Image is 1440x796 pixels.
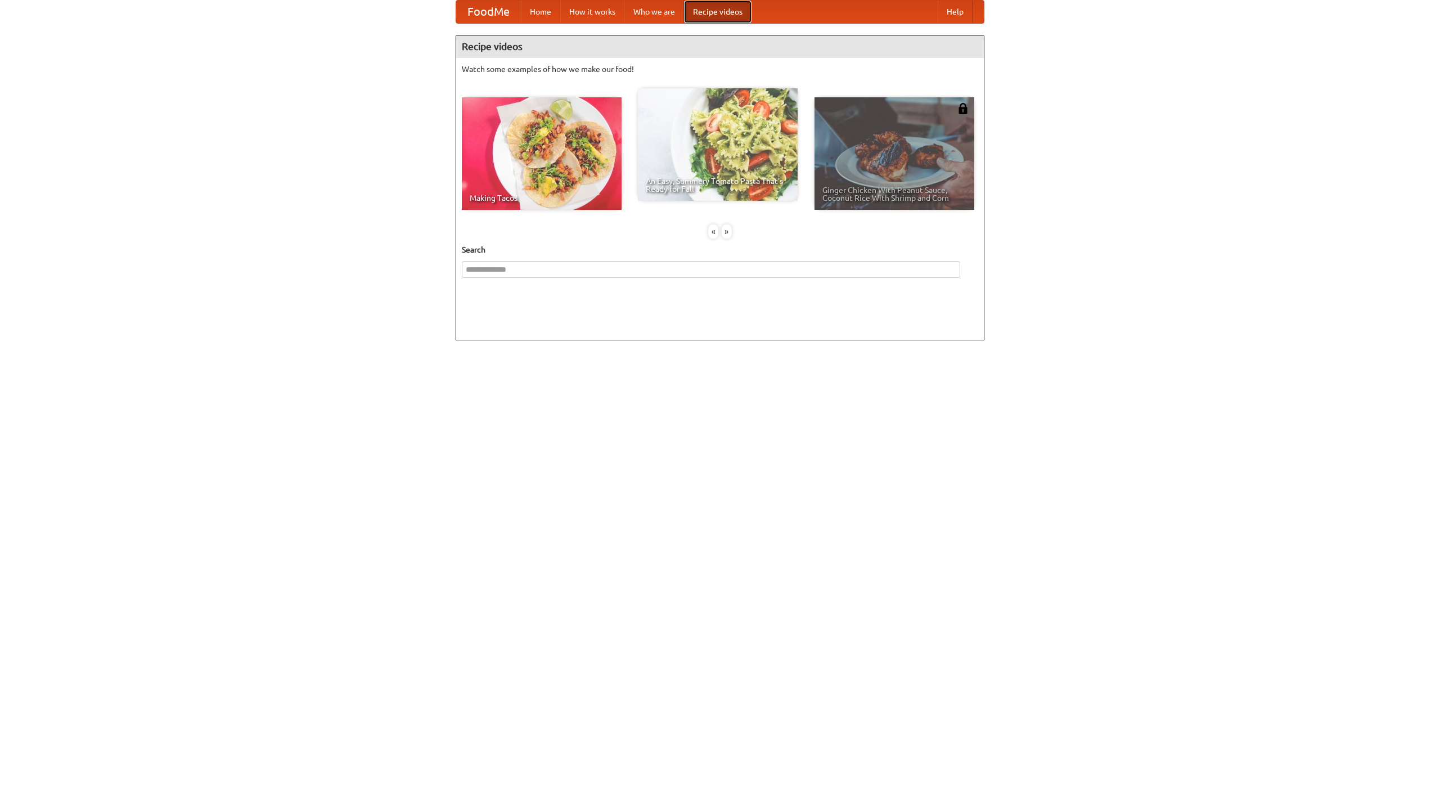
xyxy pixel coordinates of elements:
div: « [708,224,718,239]
div: » [722,224,732,239]
img: 483408.png [957,103,969,114]
a: How it works [560,1,624,23]
a: FoodMe [456,1,521,23]
h5: Search [462,244,978,255]
span: Making Tacos [470,194,614,202]
p: Watch some examples of how we make our food! [462,64,978,75]
span: An Easy, Summery Tomato Pasta That's Ready for Fall [646,177,790,193]
a: An Easy, Summery Tomato Pasta That's Ready for Fall [638,88,798,201]
a: Help [938,1,973,23]
a: Recipe videos [684,1,751,23]
a: Home [521,1,560,23]
a: Who we are [624,1,684,23]
h4: Recipe videos [456,35,984,58]
a: Making Tacos [462,97,622,210]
